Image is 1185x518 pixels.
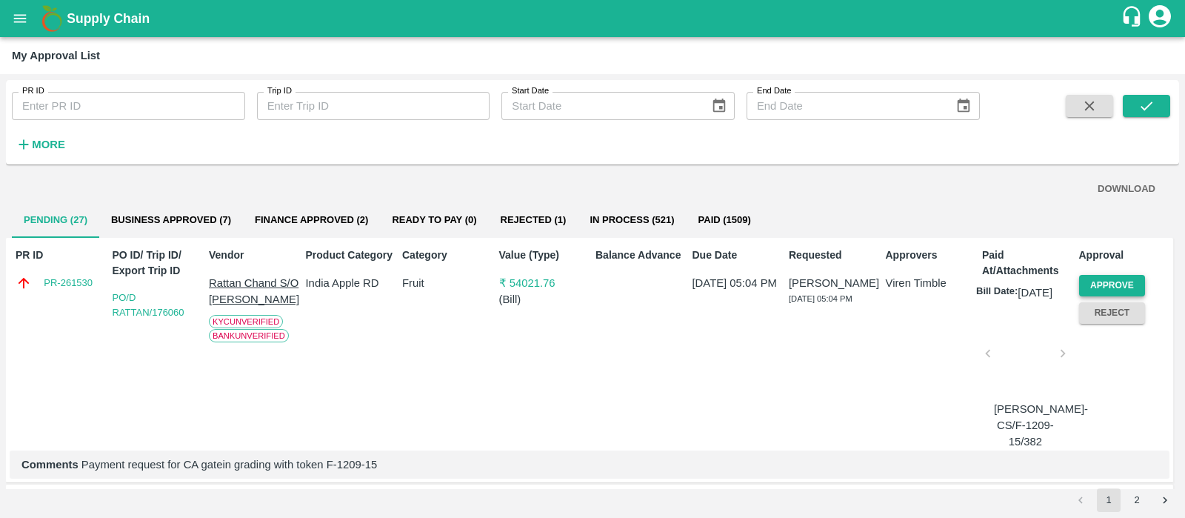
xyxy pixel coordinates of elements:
input: Enter PR ID [12,92,245,120]
p: Bill Date: [976,285,1018,301]
p: Rattan Chand S/O [PERSON_NAME] [209,275,299,308]
b: Comments [21,459,79,471]
a: Supply Chain [67,8,1121,29]
button: open drawer [3,1,37,36]
button: Rejected (1) [489,202,578,238]
b: Supply Chain [67,11,150,26]
p: Category [402,248,493,263]
p: [PERSON_NAME] [789,275,879,291]
input: Enter Trip ID [257,92,490,120]
button: Paid (1509) [687,202,763,238]
button: More [12,132,69,157]
input: Start Date [501,92,698,120]
p: PO ID/ Trip ID/ Export Trip ID [113,248,203,279]
label: Trip ID [267,85,292,97]
div: account of current user [1146,3,1173,34]
a: PO/D RATTAN/176060 [113,292,184,318]
a: PR-261530 [44,276,93,290]
p: [DATE] 05:04 PM [692,275,783,291]
button: Ready To Pay (0) [380,202,488,238]
button: Choose date [949,92,978,120]
div: My Approval List [12,46,100,65]
p: Value (Type) [499,248,590,263]
button: page 1 [1097,488,1121,512]
p: Fruit [402,275,493,291]
label: End Date [757,85,791,97]
button: Finance Approved (2) [243,202,380,238]
button: In Process (521) [578,202,686,238]
button: Reject [1079,302,1146,324]
button: DOWNLOAD [1092,176,1161,202]
div: customer-support [1121,5,1146,32]
span: KYC Unverified [209,315,283,328]
img: logo [37,4,67,33]
input: End Date [747,92,944,120]
strong: More [32,139,65,150]
p: Vendor [209,248,299,263]
p: Approval [1079,248,1169,263]
p: [PERSON_NAME]-CS/F-1209-15/382 [994,401,1057,451]
label: PR ID [22,85,44,97]
p: ( Bill ) [499,291,590,308]
p: ₹ 54021.76 [499,275,590,291]
p: Paid At/Attachments [982,248,1072,279]
button: Pending (27) [12,202,99,238]
label: Start Date [512,85,549,97]
span: [DATE] 05:04 PM [789,294,852,303]
p: Balance Advance [595,248,686,263]
button: Go to page 2 [1125,488,1149,512]
button: Business Approved (7) [99,202,243,238]
p: Viren Timble [886,275,976,291]
p: Product Category [306,248,396,263]
button: Approve [1079,275,1146,296]
p: Due Date [692,248,783,263]
p: PR ID [16,248,106,263]
p: Requested [789,248,879,263]
button: Choose date [705,92,733,120]
p: India Apple RD [306,275,396,291]
p: Payment request for CA gatein grading with token F-1209-15 [21,456,1158,473]
button: Go to next page [1153,488,1177,512]
p: [DATE] [1018,285,1052,301]
span: Bank Unverified [209,329,289,342]
nav: pagination navigation [1066,488,1179,512]
p: Approvers [886,248,976,263]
